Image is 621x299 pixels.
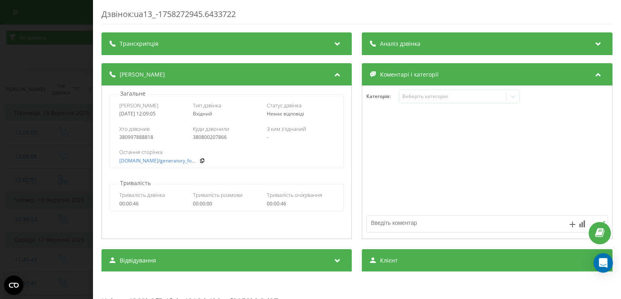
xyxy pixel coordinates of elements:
span: Тип дзвінка [193,102,222,109]
span: Аналіз дзвінка [380,40,421,48]
span: Відвідування [120,256,156,265]
span: [PERSON_NAME] [119,102,158,109]
div: Open Intercom Messenger [594,253,613,273]
p: Загальне [118,90,148,98]
div: Виберіть категорію [402,93,503,100]
span: Куди дзвонили [193,125,230,132]
span: Транскрипція [120,40,158,48]
div: [DATE] 12:09:05 [119,111,187,117]
span: Тривалість дзвінка [119,191,165,199]
div: 380800207866 [193,135,261,140]
span: [PERSON_NAME] [120,70,165,79]
button: Open CMP widget [4,276,23,295]
span: Клієнт [380,256,398,265]
span: Остання сторінка [119,148,163,156]
span: Хто дзвонив [119,125,150,132]
span: Тривалість розмови [193,191,243,199]
span: Статус дзвінка [267,102,302,109]
div: 00:00:46 [119,201,187,207]
div: 380997888818 [119,135,187,140]
span: Тривалість очікування [267,191,322,199]
span: З ким з'єднаний [267,125,306,132]
div: - [267,135,334,140]
div: 00:00:00 [193,201,261,207]
div: 00:00:46 [267,201,334,207]
span: Коментарі і категорії [380,70,439,79]
a: [DOMAIN_NAME]/generatory_fo... [119,158,195,164]
span: Немає відповіді [267,110,304,117]
span: Вхідний [193,110,213,117]
h4: Категорія : [367,94,399,99]
p: Тривалість [118,179,153,187]
div: Дзвінок : ua13_-1758272945.6433722 [101,9,613,24]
